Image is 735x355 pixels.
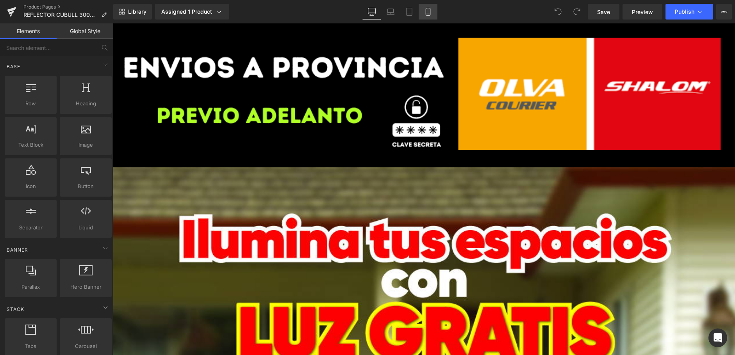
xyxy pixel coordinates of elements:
a: Product Pages [23,4,113,10]
span: Parallax [7,283,54,291]
a: New Library [113,4,152,20]
button: More [716,4,732,20]
span: Publish [675,9,694,15]
span: Tabs [7,342,54,350]
button: Redo [569,4,585,20]
span: Text Block [7,141,54,149]
span: Carousel [62,342,109,350]
span: Save [597,8,610,16]
span: Button [62,182,109,190]
span: Base [6,63,21,70]
div: Open Intercom Messenger [708,328,727,347]
button: Publish [665,4,713,20]
span: Library [128,8,146,15]
span: Hero Banner [62,283,109,291]
span: Liquid [62,224,109,232]
span: Heading [62,99,109,108]
span: Row [7,99,54,108]
a: Tablet [400,4,419,20]
span: Banner [6,246,29,254]
span: REFLECTOR CUBULL 300W l 2025 [23,12,98,18]
span: Image [62,141,109,149]
a: Preview [623,4,662,20]
span: Separator [7,224,54,232]
span: Stack [6,305,25,313]
button: Undo [550,4,566,20]
span: Icon [7,182,54,190]
a: Global Style [57,23,113,39]
span: Preview [632,8,653,16]
a: Mobile [419,4,437,20]
a: Laptop [381,4,400,20]
div: Assigned 1 Product [161,8,223,16]
a: Desktop [362,4,381,20]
